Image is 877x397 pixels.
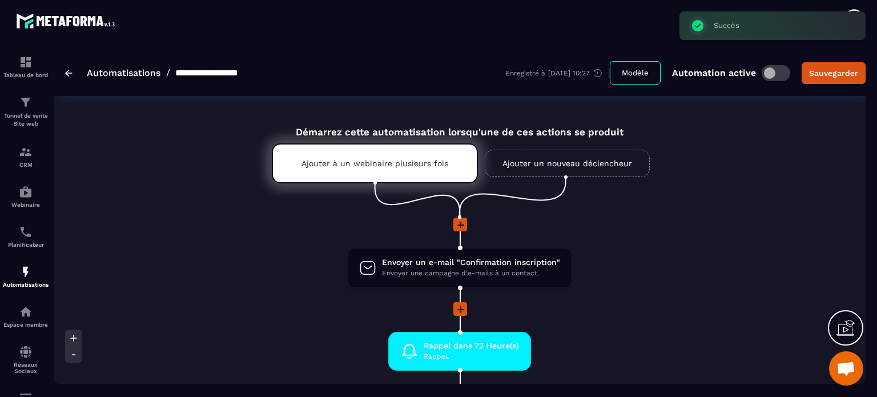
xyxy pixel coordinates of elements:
p: [DATE] 10:27 [548,69,590,77]
div: Ouvrir le chat [829,351,863,386]
span: Envoyer une campagne d'e-mails à un contact. [382,268,560,279]
div: Enregistré à [505,68,610,78]
div: Sauvegarder [809,67,858,79]
p: Espace membre [3,322,49,328]
a: automationsautomationsWebinaire [3,177,49,216]
a: formationformationTunnel de vente Site web [3,87,49,137]
img: arrow [65,70,73,77]
img: formation [19,145,33,159]
button: Modèle [610,61,661,85]
div: Démarrez cette automatisation lorsqu'une de ces actions se produit [243,113,676,138]
p: Webinaire [3,202,49,208]
p: Automatisations [3,282,49,288]
a: formationformationTableau de bord [3,47,49,87]
img: social-network [19,345,33,359]
a: Automatisations [87,67,160,78]
img: automations [19,265,33,279]
span: / [166,67,170,78]
p: Automation active [672,67,756,78]
span: Rappel. [424,351,519,362]
a: Ajouter un nouveau déclencheur [485,150,650,177]
a: formationformationCRM [3,137,49,177]
button: Sauvegarder [802,62,866,84]
a: automationsautomationsAutomatisations [3,256,49,296]
p: Tunnel de vente Site web [3,112,49,128]
span: Envoyer un e-mail "Confirmation inscription" [382,257,560,268]
a: social-networksocial-networkRéseaux Sociaux [3,336,49,383]
img: automations [19,185,33,199]
p: CRM [3,162,49,168]
p: Tableau de bord [3,72,49,78]
a: automationsautomationsEspace membre [3,296,49,336]
img: scheduler [19,225,33,239]
img: formation [19,55,33,69]
p: Réseaux Sociaux [3,362,49,374]
a: schedulerschedulerPlanificateur [3,216,49,256]
p: Ajouter à un webinaire plusieurs fois [301,159,448,168]
span: Rappel dans 72 Heure(s) [424,340,519,351]
img: logo [16,10,119,31]
img: automations [19,305,33,319]
img: formation [19,95,33,109]
p: Planificateur [3,242,49,248]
